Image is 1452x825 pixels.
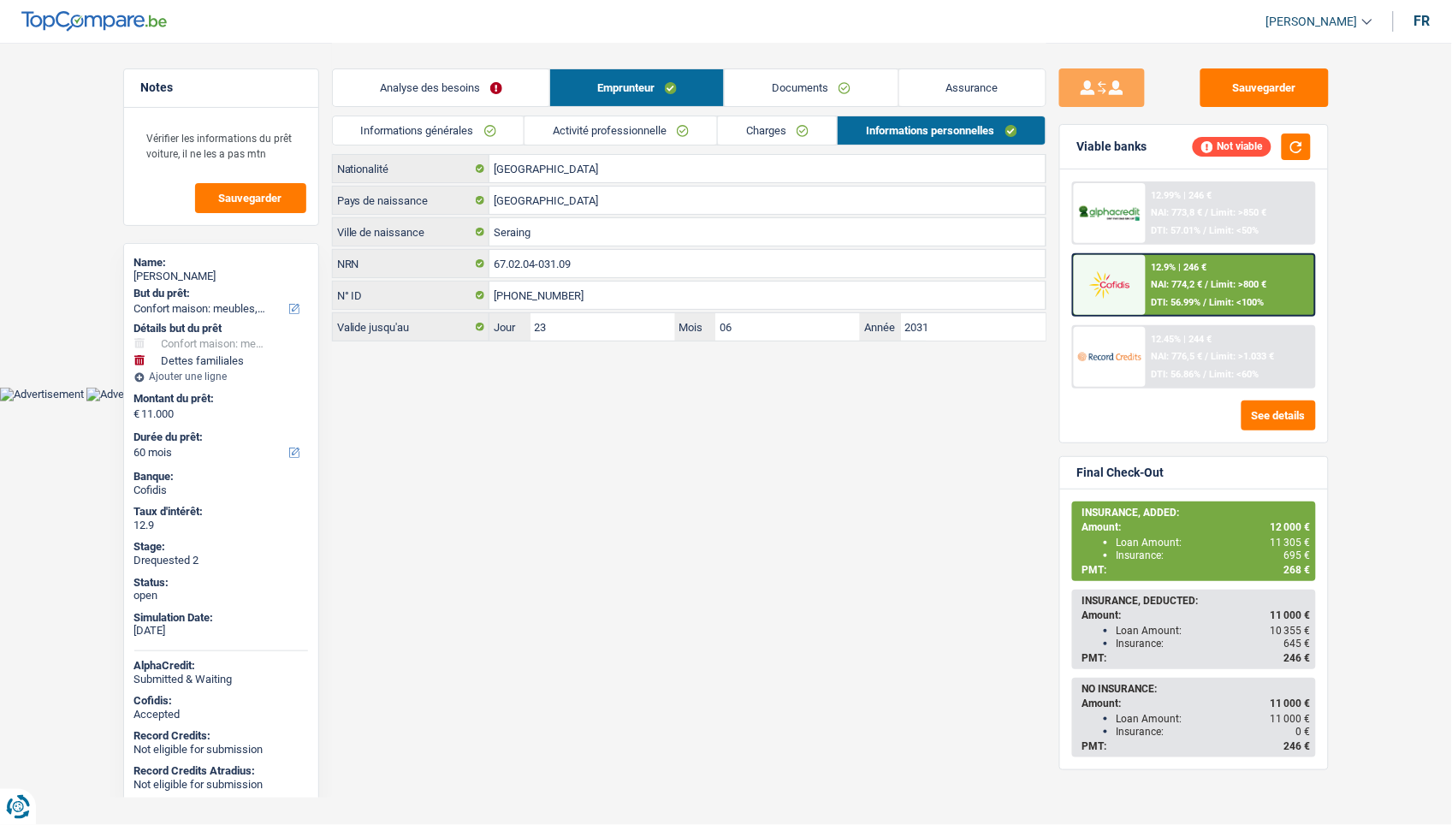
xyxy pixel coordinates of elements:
div: Name: [134,256,308,270]
div: Not eligible for submission [134,778,308,792]
span: 11 000 € [1271,713,1311,725]
span: / [1203,369,1206,380]
span: 645 € [1284,638,1311,650]
a: Analyse des besoins [333,69,549,106]
span: / [1203,225,1206,236]
div: Insurance: [1117,549,1311,561]
div: INSURANCE, DEDUCTED: [1082,595,1311,607]
div: Banque: [134,470,308,484]
div: Ajouter une ligne [134,371,308,383]
div: Accepted [134,708,308,721]
a: Assurance [899,69,1046,106]
span: DTI: 56.99% [1151,297,1200,308]
div: Amount: [1082,521,1311,533]
label: Durée du prêt: [134,430,305,444]
div: Record Credits Atradius: [134,764,308,778]
a: Informations générales [333,116,524,145]
div: fr [1414,13,1431,29]
div: Amount: [1082,697,1311,709]
div: Loan Amount: [1117,713,1311,725]
a: Charges [718,116,837,145]
img: AlphaCredit [1078,204,1141,223]
div: 12.45% | 244 € [1151,334,1212,345]
button: See details [1242,401,1316,430]
span: / [1205,351,1208,362]
label: Valide jusqu'au [333,313,489,341]
span: DTI: 56.86% [1151,369,1200,380]
label: But du prêt: [134,287,305,300]
div: PMT: [1082,740,1311,752]
input: MM [715,313,860,341]
span: DTI: 57.01% [1151,225,1200,236]
label: N° ID [333,282,489,309]
div: PMT: [1082,564,1311,576]
input: 12.12.12-123.12 [489,250,1046,277]
a: Emprunteur [550,69,724,106]
label: Montant du prêt: [134,392,305,406]
label: Jour [489,313,530,341]
button: Sauvegarder [195,183,306,213]
label: Année [860,313,901,341]
span: 11 000 € [1271,697,1311,709]
span: 10 355 € [1271,625,1311,637]
span: / [1203,297,1206,308]
div: Simulation Date: [134,611,308,625]
div: INSURANCE, ADDED: [1082,507,1311,519]
label: Mois [675,313,716,341]
div: [DATE] [134,624,308,638]
div: Not viable [1193,137,1271,156]
div: Loan Amount: [1117,625,1311,637]
span: NAI: 776,5 € [1151,351,1202,362]
input: Belgique [489,187,1046,214]
div: 12.9 [134,519,308,532]
span: / [1205,279,1208,290]
div: Insurance: [1117,726,1311,738]
div: PMT: [1082,652,1311,664]
div: [PERSON_NAME] [134,270,308,283]
label: Pays de naissance [333,187,489,214]
span: NAI: 774,2 € [1151,279,1202,290]
input: AAAA [901,313,1046,341]
span: 695 € [1284,549,1311,561]
button: Sauvegarder [1200,68,1329,107]
div: Insurance: [1117,638,1311,650]
div: NO INSURANCE: [1082,683,1311,695]
img: Advertisement [86,388,170,401]
div: Cofidis: [134,694,308,708]
input: 590-1234567-89 [489,282,1046,309]
div: Viable banks [1077,139,1147,154]
div: Submitted & Waiting [134,673,308,686]
span: NAI: 773,8 € [1151,207,1202,218]
input: JJ [530,313,675,341]
img: Cofidis [1078,269,1141,300]
div: Final Check-Out [1077,466,1165,480]
label: Nationalité [333,155,489,182]
a: [PERSON_NAME] [1253,8,1372,36]
div: open [134,589,308,602]
span: / [1205,207,1208,218]
span: Limit: <100% [1209,297,1264,308]
span: Limit: >1.033 € [1211,351,1274,362]
span: Sauvegarder [219,193,282,204]
h5: Notes [141,80,301,95]
span: 246 € [1284,652,1311,664]
span: 0 € [1296,726,1311,738]
div: Amount: [1082,609,1311,621]
a: Informations personnelles [838,116,1046,145]
span: 11 000 € [1271,609,1311,621]
span: 11 305 € [1271,537,1311,549]
div: Record Credits: [134,729,308,743]
span: 12 000 € [1271,521,1311,533]
input: Belgique [489,155,1046,182]
div: 12.9% | 246 € [1151,262,1206,273]
span: [PERSON_NAME] [1266,15,1358,29]
span: Limit: <60% [1209,369,1259,380]
div: Drequested 2 [134,554,308,567]
span: Limit: <50% [1209,225,1259,236]
div: AlphaCredit: [134,659,308,673]
a: Activité professionnelle [524,116,717,145]
div: Not eligible for submission [134,743,308,757]
span: 268 € [1284,564,1311,576]
span: € [134,407,140,421]
span: Limit: >850 € [1211,207,1266,218]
